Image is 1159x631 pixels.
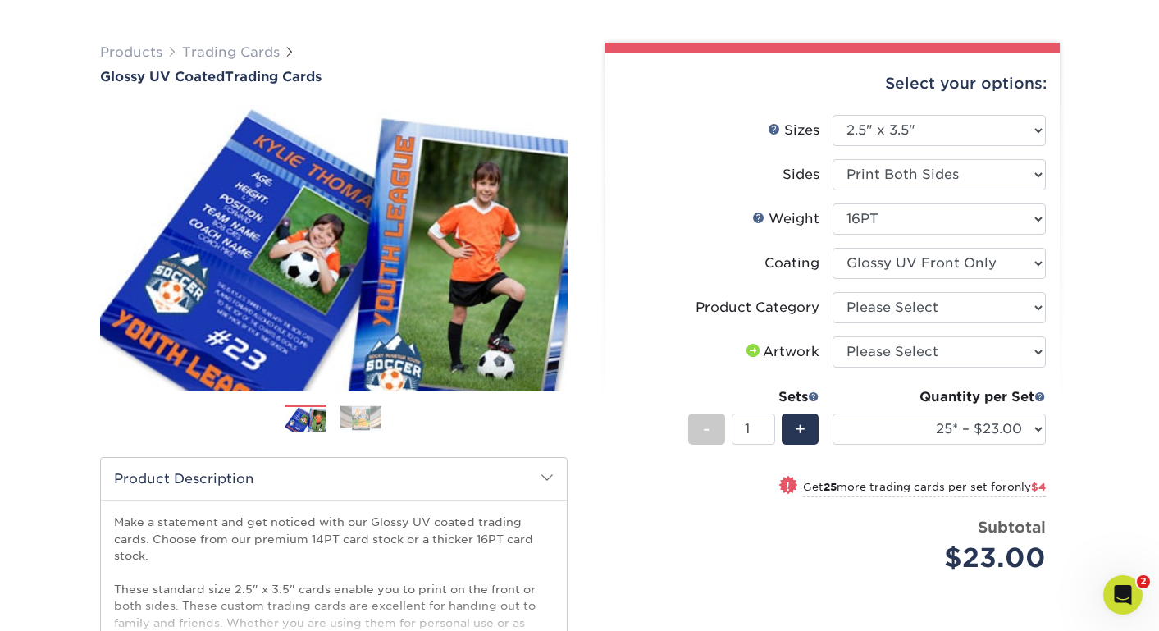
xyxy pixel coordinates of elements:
a: Trading Cards [182,44,280,60]
a: Glossy UV CoatedTrading Cards [100,69,568,85]
span: Glossy UV Coated [100,69,225,85]
span: + [795,417,805,441]
div: Quantity per Set [833,387,1046,407]
div: Sets [688,387,819,407]
div: Select your options: [618,53,1047,115]
div: Product Category [696,298,819,318]
small: Get more trading cards per set for [803,481,1046,497]
div: Weight [752,209,819,229]
img: Trading Cards 02 [340,405,381,431]
img: Glossy UV Coated 01 [100,86,568,409]
div: Sizes [768,121,819,140]
span: ! [786,478,790,495]
div: Sides [783,165,819,185]
span: only [1007,481,1046,493]
iframe: Intercom live chat [1103,575,1143,615]
h1: Trading Cards [100,69,568,85]
span: $4 [1031,481,1046,493]
strong: Subtotal [978,518,1046,536]
iframe: Google Customer Reviews [4,581,139,625]
h2: Product Description [101,458,567,500]
strong: 25 [824,481,837,493]
img: Trading Cards 01 [285,405,326,434]
div: $23.00 [845,538,1046,578]
a: Products [100,44,162,60]
div: Coating [764,254,819,273]
span: - [703,417,710,441]
div: Artwork [743,342,819,362]
span: 2 [1137,575,1150,588]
